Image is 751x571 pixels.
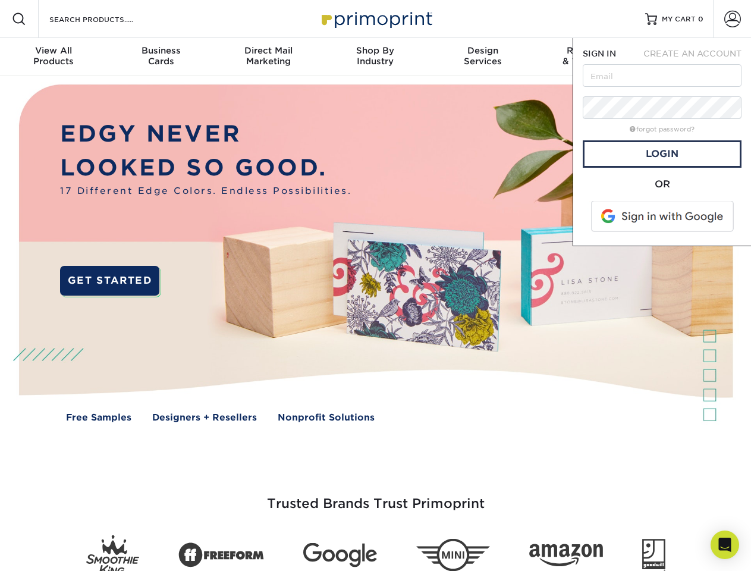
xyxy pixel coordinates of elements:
img: Amazon [529,544,603,567]
a: Nonprofit Solutions [278,411,375,425]
a: Designers + Resellers [152,411,257,425]
a: BusinessCards [107,38,214,76]
div: Services [429,45,536,67]
span: SIGN IN [583,49,616,58]
h3: Trusted Brands Trust Primoprint [28,468,724,526]
span: 0 [698,15,703,23]
span: Design [429,45,536,56]
div: OR [583,177,741,192]
span: Direct Mail [215,45,322,56]
a: Direct MailMarketing [215,38,322,76]
a: GET STARTED [60,266,159,296]
a: DesignServices [429,38,536,76]
a: Free Samples [66,411,131,425]
a: Shop ByIndustry [322,38,429,76]
a: Login [583,140,741,168]
input: SEARCH PRODUCTS..... [48,12,164,26]
img: Google [303,543,377,567]
a: Resources& Templates [536,38,643,76]
div: Open Intercom Messenger [711,531,739,559]
p: EDGY NEVER [60,117,351,151]
input: Email [583,64,741,87]
p: LOOKED SO GOOD. [60,151,351,185]
div: & Templates [536,45,643,67]
span: Business [107,45,214,56]
a: forgot password? [630,126,695,133]
div: Cards [107,45,214,67]
span: Resources [536,45,643,56]
div: Marketing [215,45,322,67]
span: 17 Different Edge Colors. Endless Possibilities. [60,184,351,198]
img: Primoprint [316,6,435,32]
span: Shop By [322,45,429,56]
img: Goodwill [642,539,665,571]
span: CREATE AN ACCOUNT [643,49,741,58]
span: MY CART [662,14,696,24]
div: Industry [322,45,429,67]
